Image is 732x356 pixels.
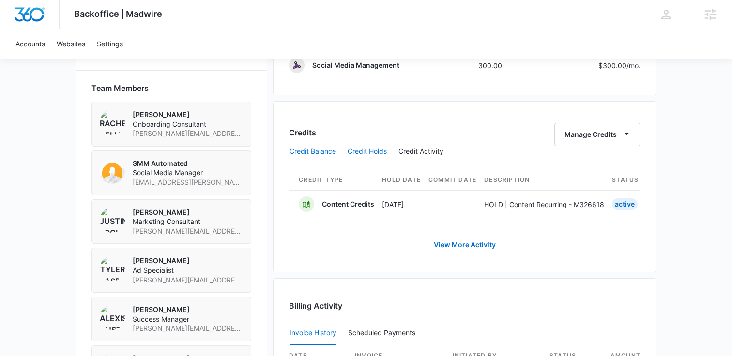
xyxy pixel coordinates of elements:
[348,140,387,163] button: Credit Holds
[133,178,243,187] span: [EMAIL_ADDRESS][PERSON_NAME][DOMAIN_NAME]
[133,119,243,129] span: Onboarding Consultant
[312,60,399,70] p: Social Media Management
[382,176,421,184] span: Hold Date
[348,329,419,336] div: Scheduled Payments
[299,176,374,184] span: Credit Type
[100,159,125,184] img: SMM Automated
[612,176,639,184] span: Status
[74,9,162,19] span: Backoffice | Madwire
[133,110,243,119] p: [PERSON_NAME]
[471,52,541,79] td: 300.00
[51,29,91,59] a: Websites
[133,159,243,168] p: SMM Automated
[133,129,243,138] span: [PERSON_NAME][EMAIL_ADDRESS][PERSON_NAME][DOMAIN_NAME]
[484,199,604,209] p: HOLD | Content Recurring - M326618
[133,266,243,275] span: Ad Specialist
[289,300,640,311] h3: Billing Activity
[10,29,51,59] a: Accounts
[91,29,129,59] a: Settings
[424,233,505,256] a: View More Activity
[100,110,125,135] img: Rachel Bellio
[133,275,243,285] span: [PERSON_NAME][EMAIL_ADDRESS][PERSON_NAME][DOMAIN_NAME]
[428,176,476,184] span: Commit Date
[100,256,125,281] img: Tyler Rasdon
[133,226,243,236] span: [PERSON_NAME][EMAIL_ADDRESS][DOMAIN_NAME]
[133,168,243,178] span: Social Media Manager
[554,123,640,146] button: Manage Credits
[133,305,243,314] p: [PERSON_NAME]
[595,60,640,71] p: $300.00
[626,61,640,70] span: /mo.
[382,199,421,209] p: [DATE]
[100,208,125,233] img: Justin Zochniak
[100,305,125,330] img: Alexis Austere
[133,208,243,217] p: [PERSON_NAME]
[290,140,336,163] button: Credit Balance
[133,314,243,324] span: Success Manager
[290,322,336,345] button: Invoice History
[322,199,374,209] p: Content Credits
[133,256,243,266] p: [PERSON_NAME]
[91,82,149,94] span: Team Members
[484,176,604,184] span: Description
[133,324,243,333] span: [PERSON_NAME][EMAIL_ADDRESS][DOMAIN_NAME]
[398,140,443,163] button: Credit Activity
[612,198,638,210] div: Active
[289,127,316,138] h3: Credits
[133,217,243,226] span: Marketing Consultant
